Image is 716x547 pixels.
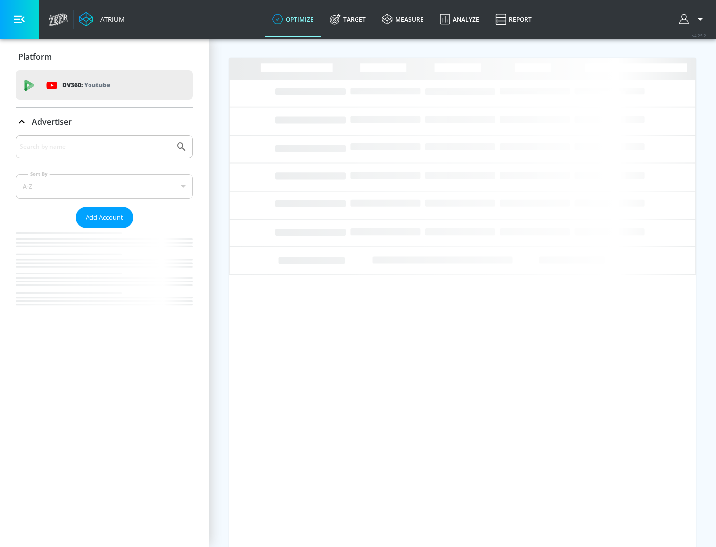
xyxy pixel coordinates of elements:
div: Advertiser [16,135,193,325]
div: DV360: Youtube [16,70,193,100]
button: Add Account [76,207,133,228]
a: Atrium [79,12,125,27]
p: Youtube [84,80,110,90]
label: Sort By [28,171,50,177]
div: Atrium [96,15,125,24]
a: Target [322,1,374,37]
span: v 4.25.2 [692,33,706,38]
a: optimize [265,1,322,37]
div: Advertiser [16,108,193,136]
p: Platform [18,51,52,62]
a: measure [374,1,432,37]
span: Add Account [86,212,123,223]
input: Search by name [20,140,171,153]
nav: list of Advertiser [16,228,193,325]
div: Platform [16,43,193,71]
p: Advertiser [32,116,72,127]
p: DV360: [62,80,110,91]
div: A-Z [16,174,193,199]
a: Report [487,1,539,37]
a: Analyze [432,1,487,37]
